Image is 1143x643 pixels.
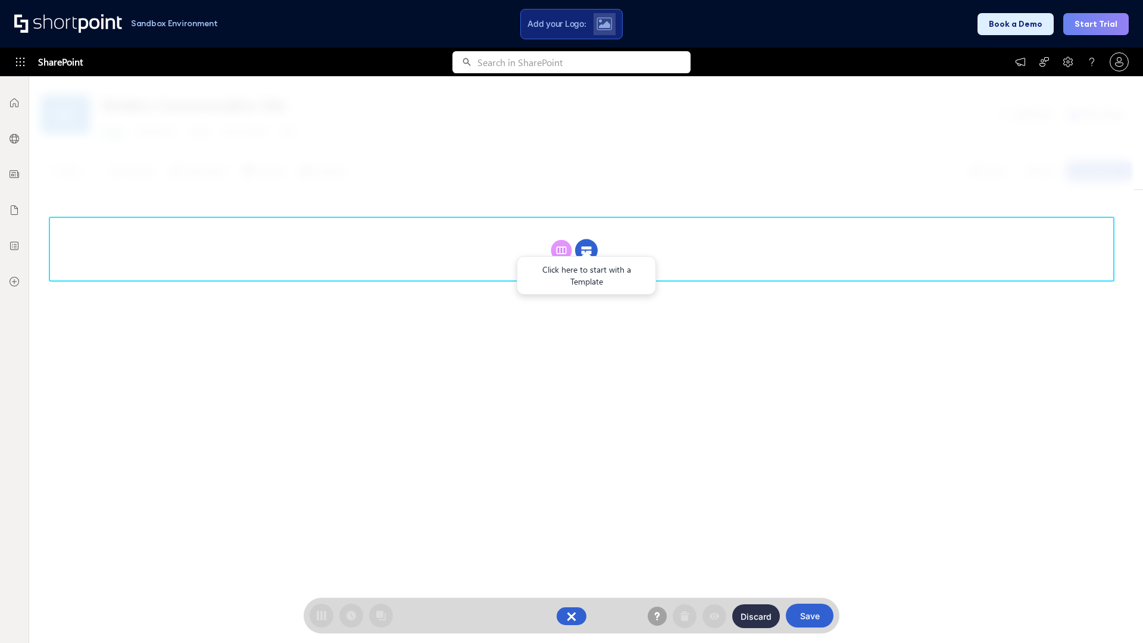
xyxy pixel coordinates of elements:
[978,13,1054,35] button: Book a Demo
[1063,13,1129,35] button: Start Trial
[1083,586,1143,643] iframe: Chat Widget
[732,604,780,628] button: Discard
[131,20,218,27] h1: Sandbox Environment
[786,604,833,628] button: Save
[597,17,612,30] img: Upload logo
[477,51,691,73] input: Search in SharePoint
[38,48,83,76] span: SharePoint
[527,18,586,29] span: Add your Logo:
